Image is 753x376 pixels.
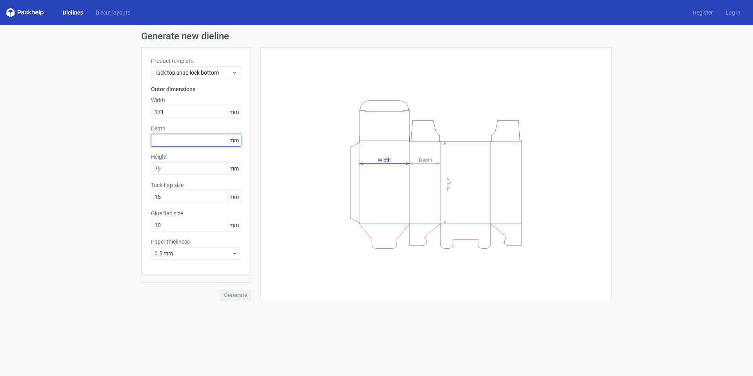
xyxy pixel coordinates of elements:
[227,106,241,118] span: mm
[89,9,136,17] a: Diecut layouts
[151,85,241,93] h3: Outer dimensions
[141,31,612,41] h1: Generate new dieline
[227,219,241,231] span: mm
[155,69,232,77] span: Tuck top snap lock bottom
[151,153,241,161] label: Height
[719,9,747,17] a: Log in
[151,181,241,189] label: Tuck flap size
[378,157,391,163] tspan: Width
[151,96,241,104] label: Width
[155,249,232,257] span: 0.5 mm
[419,157,432,163] tspan: Depth
[151,57,241,65] label: Product template
[151,238,241,246] label: Paper thickness
[151,209,241,217] label: Glue flap size
[445,177,451,191] tspan: Height
[56,9,89,17] a: Dielines
[227,163,241,174] span: mm
[227,191,241,203] span: mm
[687,9,719,17] a: Register
[151,125,241,132] label: Depth
[227,134,241,146] span: mm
